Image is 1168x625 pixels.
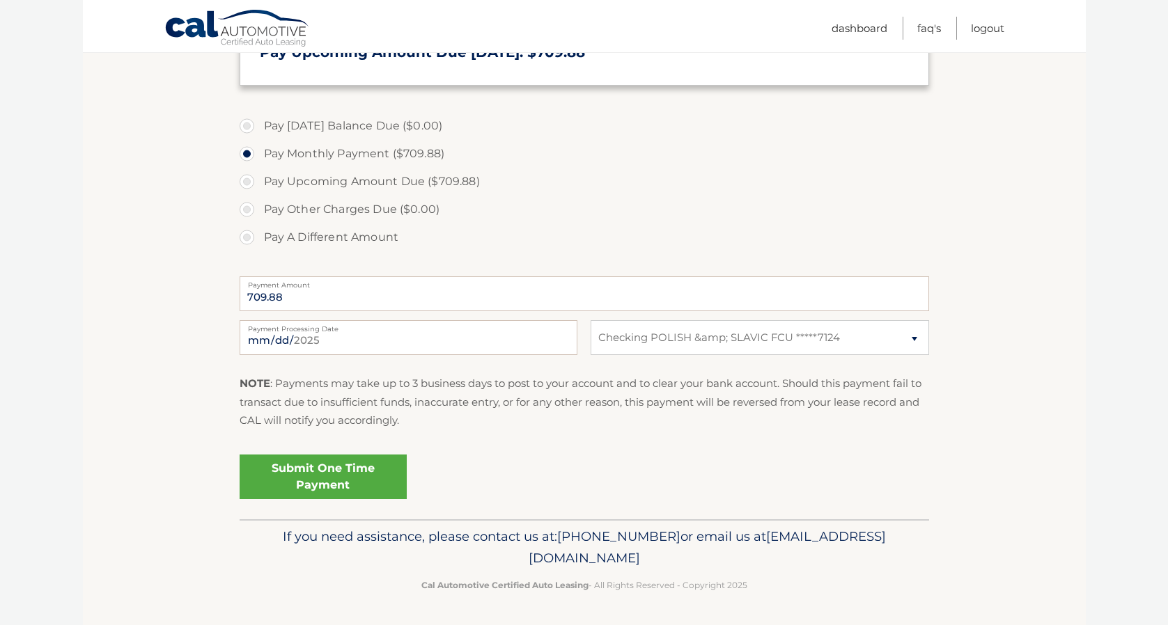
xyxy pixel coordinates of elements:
[240,320,577,331] label: Payment Processing Date
[249,525,920,570] p: If you need assistance, please contact us at: or email us at
[240,168,929,196] label: Pay Upcoming Amount Due ($709.88)
[240,454,407,499] a: Submit One Time Payment
[240,374,929,429] p: : Payments may take up to 3 business days to post to your account and to clear your bank account....
[421,580,589,590] strong: Cal Automotive Certified Auto Leasing
[240,196,929,223] label: Pay Other Charges Due ($0.00)
[240,223,929,251] label: Pay A Different Amount
[240,320,577,355] input: Payment Date
[240,276,929,311] input: Payment Amount
[832,17,887,40] a: Dashboard
[164,9,311,49] a: Cal Automotive
[240,276,929,287] label: Payment Amount
[240,377,270,390] strong: NOTE
[917,17,941,40] a: FAQ's
[557,528,680,544] span: [PHONE_NUMBER]
[240,112,929,140] label: Pay [DATE] Balance Due ($0.00)
[249,578,920,592] p: - All Rights Reserved - Copyright 2025
[240,140,929,168] label: Pay Monthly Payment ($709.88)
[971,17,1004,40] a: Logout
